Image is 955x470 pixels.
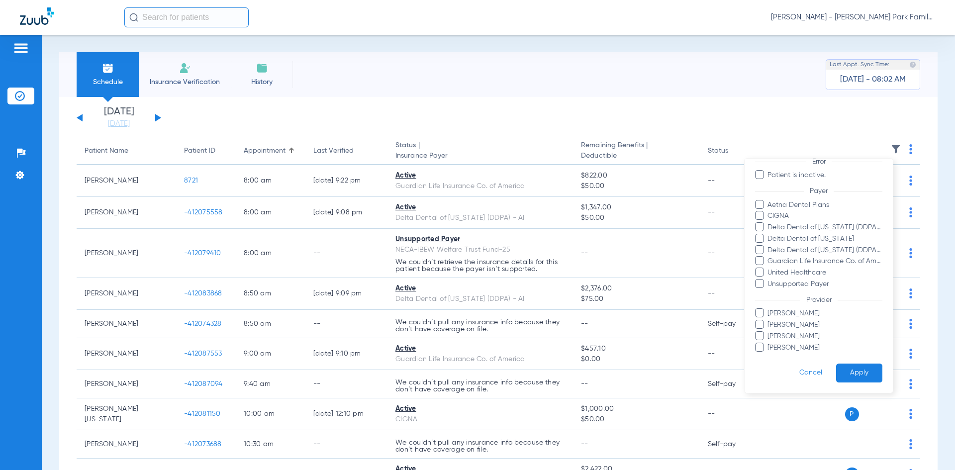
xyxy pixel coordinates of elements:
span: Payer [803,188,834,194]
span: United Healthcare [767,268,882,278]
span: Error [806,158,832,165]
span: [PERSON_NAME] [767,320,882,330]
span: Aetna Dental Plans [767,200,882,210]
button: Cancel [785,364,836,383]
span: Unsupported Payer [767,279,882,289]
span: [PERSON_NAME] [767,331,882,342]
span: CIGNA [767,211,882,221]
span: [PERSON_NAME] [767,308,882,319]
span: Delta Dental of [US_STATE] [767,234,882,244]
span: Provider [800,296,838,303]
span: [PERSON_NAME] [767,343,882,353]
span: Delta Dental of [US_STATE] (DDPA) - AI [767,222,882,233]
span: Guardian Life Insurance Co. of America [767,256,882,267]
span: Delta Dental of [US_STATE] (DDPA) - AI [767,245,882,256]
button: Apply [836,364,882,383]
span: Patient is inactive. [767,170,882,181]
